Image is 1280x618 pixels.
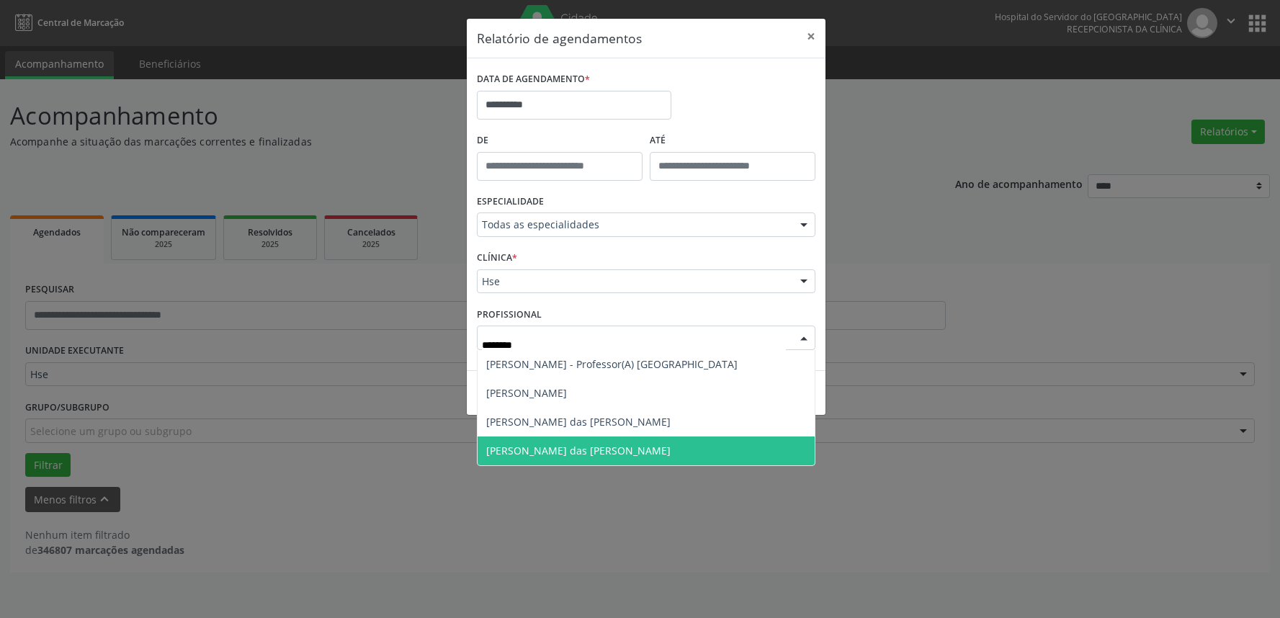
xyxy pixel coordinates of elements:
[482,218,786,232] span: Todas as especialidades
[486,415,671,429] span: [PERSON_NAME] das [PERSON_NAME]
[477,130,643,152] label: De
[486,444,671,457] span: [PERSON_NAME] das [PERSON_NAME]
[486,357,738,371] span: [PERSON_NAME] - Professor(A) [GEOGRAPHIC_DATA]
[477,191,544,213] label: ESPECIALIDADE
[797,19,825,54] button: Close
[477,29,642,48] h5: Relatório de agendamentos
[477,247,517,269] label: CLÍNICA
[477,68,590,91] label: DATA DE AGENDAMENTO
[650,130,815,152] label: ATÉ
[477,303,542,326] label: PROFISSIONAL
[486,386,567,400] span: [PERSON_NAME]
[482,274,786,289] span: Hse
